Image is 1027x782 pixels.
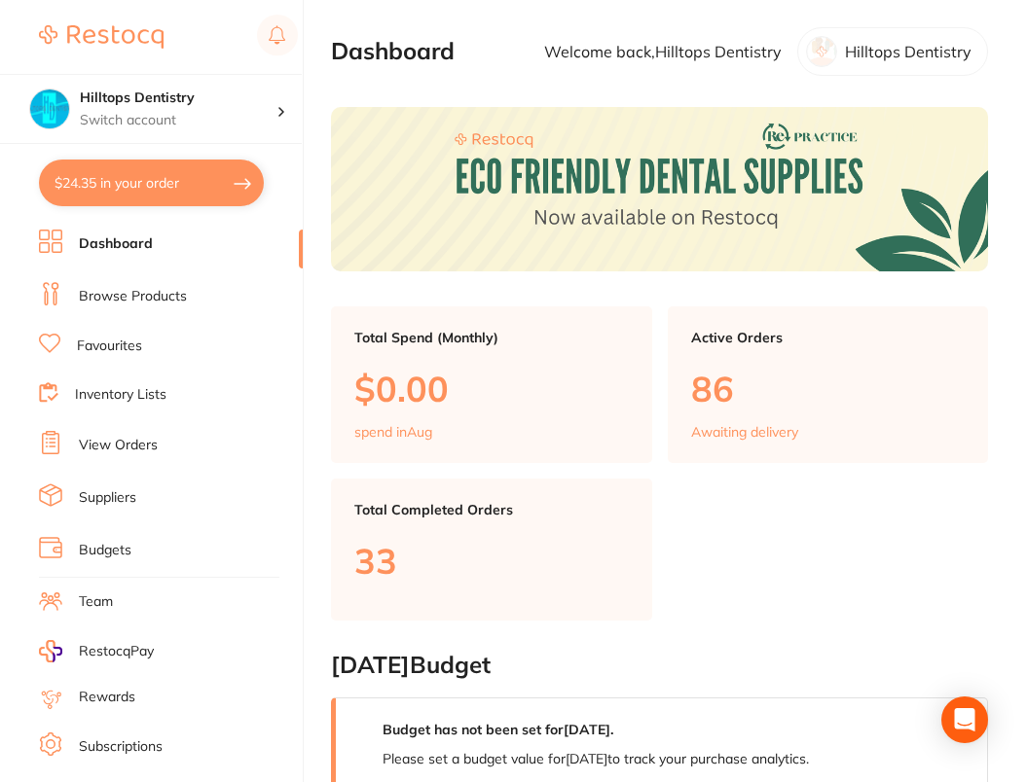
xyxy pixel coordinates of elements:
[331,107,988,271] img: Dashboard
[79,436,158,455] a: View Orders
[354,424,432,440] p: spend in Aug
[331,652,988,679] h2: [DATE] Budget
[383,751,809,766] p: Please set a budget value for [DATE] to track your purchase analytics.
[383,721,613,738] strong: Budget has not been set for [DATE] .
[75,385,166,405] a: Inventory Lists
[691,369,966,409] p: 86
[77,337,142,356] a: Favourites
[79,541,131,560] a: Budgets
[39,640,62,662] img: RestocqPay
[79,688,135,707] a: Rewards
[331,38,455,65] h2: Dashboard
[544,43,782,60] p: Welcome back, Hilltops Dentistry
[39,160,264,206] button: $24.35 in your order
[691,424,798,440] p: Awaiting delivery
[331,479,652,620] a: Total Completed Orders33
[30,89,69,128] img: Hilltops Dentistry
[79,488,136,508] a: Suppliers
[668,306,989,464] a: Active Orders86Awaiting delivery
[79,592,113,612] a: Team
[80,111,276,130] p: Switch account
[354,502,629,517] p: Total Completed Orders
[354,330,629,345] p: Total Spend (Monthly)
[39,15,164,59] a: Restocq Logo
[845,43,972,60] p: Hilltops Dentistry
[79,287,187,306] a: Browse Products
[354,541,629,581] p: 33
[354,369,629,409] p: $0.00
[941,696,988,743] div: Open Intercom Messenger
[80,89,276,108] h4: Hilltops Dentistry
[79,234,153,254] a: Dashboard
[691,330,966,345] p: Active Orders
[39,640,154,662] a: RestocqPay
[39,25,164,49] img: Restocq Logo
[331,306,652,464] a: Total Spend (Monthly)$0.00spend inAug
[79,737,163,757] a: Subscriptions
[79,642,154,661] span: RestocqPay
